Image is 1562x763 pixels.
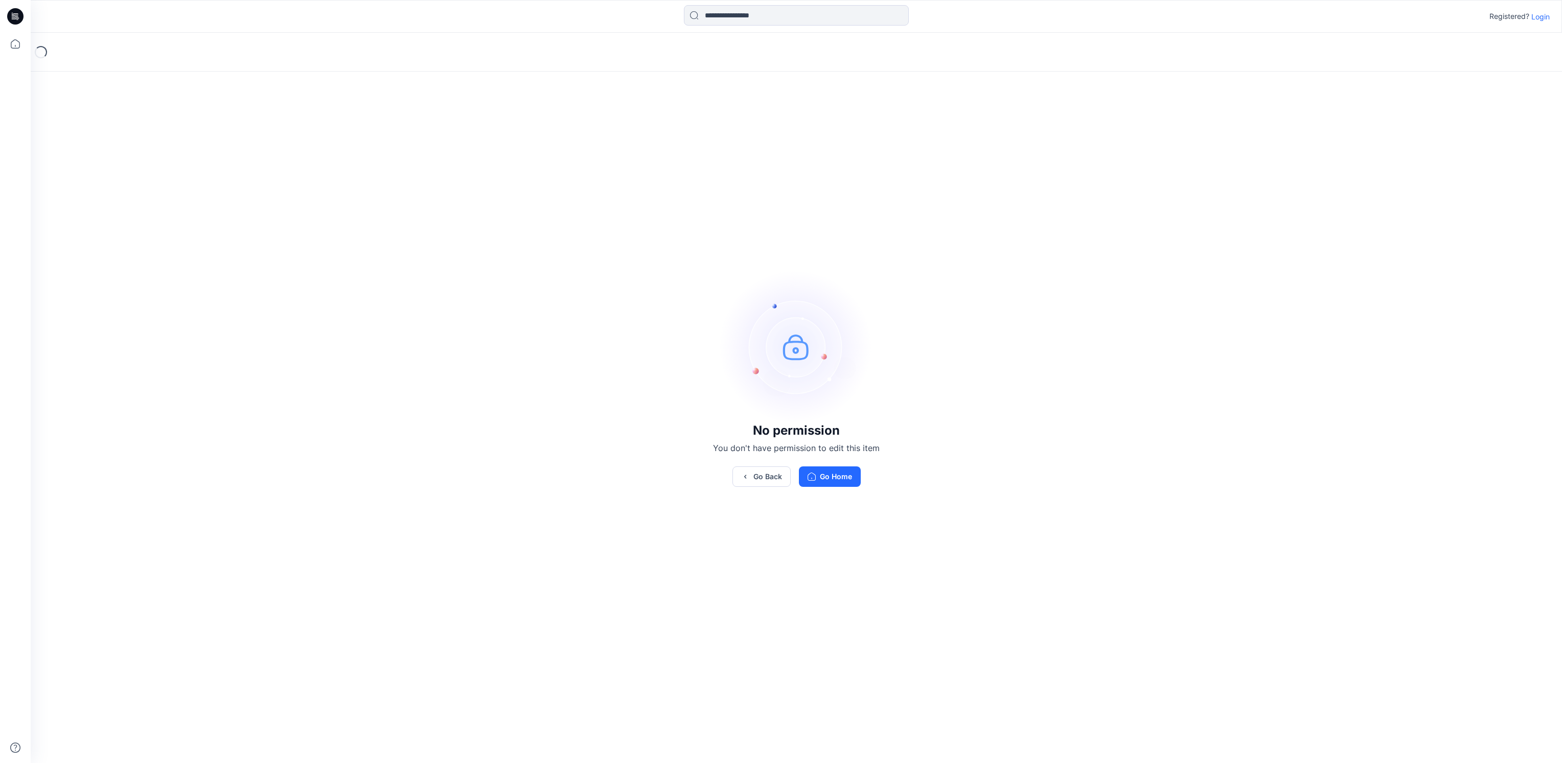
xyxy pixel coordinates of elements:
[1489,10,1529,23] p: Registered?
[799,466,861,487] button: Go Home
[1531,11,1550,22] p: Login
[713,442,880,454] p: You don't have permission to edit this item
[713,423,880,438] h3: No permission
[732,466,791,487] button: Go Back
[720,270,873,423] img: no-perm.svg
